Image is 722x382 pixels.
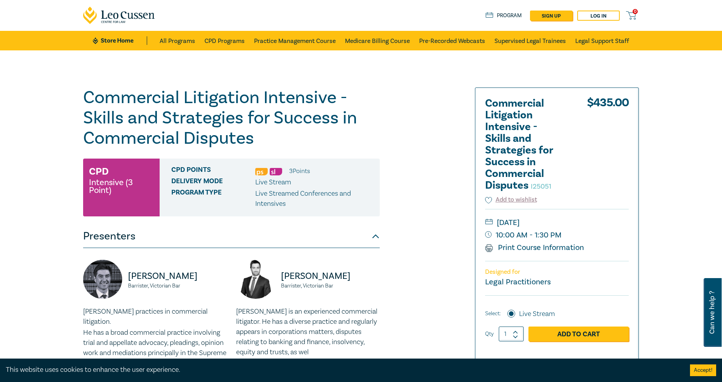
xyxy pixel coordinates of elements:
li: 3 Point s [289,166,310,176]
span: Live Stream [255,178,291,187]
a: Log in [577,11,620,21]
span: 0 [633,9,638,14]
p: [PERSON_NAME] practices in commercial litigation. [83,307,227,327]
span: Select: [485,309,501,318]
a: Pre-Recorded Webcasts [419,31,485,50]
a: CPD Programs [205,31,245,50]
a: Program [485,11,522,20]
h3: CPD [89,164,108,179]
button: Presenters [83,225,380,248]
small: Legal Practitioners [485,277,551,287]
a: Print Course Information [485,243,584,253]
img: Professional Skills [255,168,268,175]
img: https://s3.ap-southeast-2.amazonaws.com/leo-cussen-store-production-content/Contacts/Jonathan%20W... [83,260,122,299]
small: [DATE] [485,216,629,229]
a: All Programs [160,31,195,50]
a: Legal Support Staff [575,31,629,50]
h1: Commercial Litigation Intensive - Skills and Strategies for Success in Commercial Disputes [83,87,380,148]
img: https://s3.ap-southeast-2.amazonaws.com/leo-cussen-store-production-content/Contacts/Adam%20John%... [236,260,275,299]
a: Store Home [93,36,147,45]
a: Supervised Legal Trainees [494,31,566,50]
span: Delivery Mode [171,177,255,187]
a: Medicare Billing Course [345,31,410,50]
small: Intensive (3 Point) [89,179,154,194]
label: Live Stream [519,309,555,319]
p: [PERSON_NAME] [128,270,227,282]
button: Add to wishlist [485,195,537,204]
div: This website uses cookies to enhance the user experience. [6,365,678,375]
img: Substantive Law [270,168,282,175]
small: Barrister, Victorian Bar [128,283,227,289]
a: sign up [530,11,573,21]
span: CPD Points [171,166,255,176]
small: I25051 [531,182,551,191]
p: He has a broad commercial practice involving trial and appellate advocacy, pleadings, opinion wor... [83,328,227,368]
span: Can we help ? [708,283,716,342]
a: Add to Cart [528,327,629,341]
p: Live Streamed Conferences and Intensives [255,189,374,209]
div: $ 435.00 [587,98,629,195]
h2: Commercial Litigation Intensive - Skills and Strategies for Success in Commercial Disputes [485,98,571,191]
small: Barrister, Victorian Bar [281,283,380,289]
button: Accept cookies [690,364,716,376]
span: Program type [171,189,255,209]
label: Qty [485,330,494,338]
p: Designed for [485,268,629,276]
a: Practice Management Course [254,31,336,50]
small: 10:00 AM - 1:30 PM [485,229,629,241]
p: [PERSON_NAME] [281,270,380,282]
input: 1 [499,327,524,341]
p: [PERSON_NAME] is an experienced commercial litigator. He has a diverse practice and regularly app... [236,307,380,357]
